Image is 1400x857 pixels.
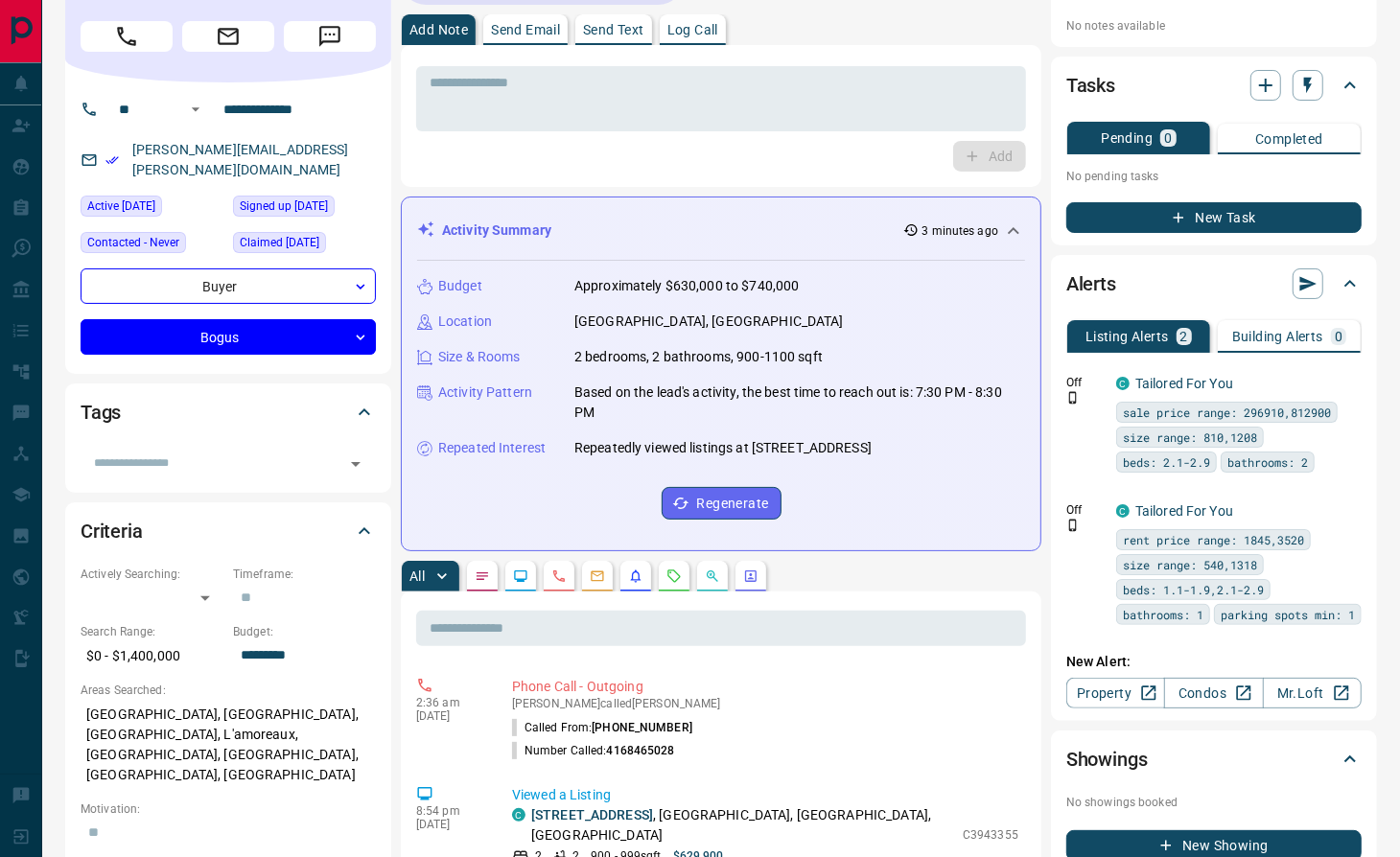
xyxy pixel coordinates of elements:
span: size range: 540,1318 [1123,555,1257,574]
p: No showings booked [1066,794,1362,811]
svg: Push Notification Only [1066,519,1080,532]
a: Mr.Loft [1263,678,1362,708]
span: Active [DATE] [87,197,155,216]
span: beds: 2.1-2.9 [1123,452,1210,472]
a: [PERSON_NAME][EMAIL_ADDRESS][PERSON_NAME][DOMAIN_NAME] [132,142,349,177]
p: Number Called: [512,742,675,759]
a: Property [1066,678,1165,708]
p: Add Note [409,23,468,36]
p: [GEOGRAPHIC_DATA], [GEOGRAPHIC_DATA] [574,312,844,332]
span: Call [81,21,173,52]
svg: Opportunities [705,568,720,584]
span: bathrooms: 1 [1123,605,1203,624]
a: Tailored For You [1135,376,1233,391]
div: Alerts [1066,261,1362,307]
p: Viewed a Listing [512,785,1018,805]
div: Activity Summary3 minutes ago [417,213,1025,248]
h2: Showings [1066,744,1148,775]
p: Log Call [667,23,718,36]
p: $0 - $1,400,000 [81,640,223,672]
span: Message [284,21,376,52]
svg: Calls [551,568,567,584]
span: parking spots min: 1 [1221,605,1355,624]
p: Off [1066,501,1105,519]
p: New Alert: [1066,652,1362,672]
p: 3 minutes ago [922,222,998,240]
p: , [GEOGRAPHIC_DATA], [GEOGRAPHIC_DATA], [GEOGRAPHIC_DATA] [531,805,953,845]
p: [DATE] [416,818,483,831]
span: Email [182,21,274,52]
button: Open [184,98,207,121]
p: 0 [1164,131,1172,145]
p: 2 [1180,330,1188,343]
span: rent price range: 1845,3520 [1123,530,1304,549]
p: 2 bedrooms, 2 bathrooms, 900-1100 sqft [574,347,823,367]
p: No notes available [1066,17,1362,35]
span: Claimed [DATE] [240,233,319,252]
svg: Notes [475,568,490,584]
svg: Listing Alerts [628,568,643,584]
svg: Push Notification Only [1066,391,1080,405]
p: Budget: [233,623,376,640]
a: Tailored For You [1135,503,1233,519]
p: No pending tasks [1066,162,1362,191]
h2: Tags [81,397,121,428]
p: Repeated Interest [438,438,546,458]
p: Based on the lead's activity, the best time to reach out is: 7:30 PM - 8:30 PM [574,382,1025,423]
p: Activity Summary [442,220,551,241]
div: Sun Oct 12 2025 [81,196,223,222]
span: Signed up [DATE] [240,197,328,216]
p: Listing Alerts [1085,330,1169,343]
span: size range: 810,1208 [1123,428,1257,447]
button: Open [342,451,369,477]
h2: Criteria [81,516,143,546]
p: Location [438,312,492,332]
svg: Emails [590,568,605,584]
div: Fri Nov 10 2023 [233,232,376,259]
div: Tasks [1066,62,1362,108]
p: All [409,569,425,583]
p: 0 [1335,330,1342,343]
div: Tags [81,389,376,435]
span: Contacted - Never [87,233,179,252]
p: Actively Searching: [81,566,223,583]
button: New Task [1066,202,1362,233]
p: Send Email [491,23,560,36]
p: Repeatedly viewed listings at [STREET_ADDRESS] [574,438,872,458]
h2: Alerts [1066,268,1116,299]
svg: Email Verified [105,153,119,167]
p: 2:36 am [416,696,483,709]
p: C3943355 [963,826,1018,844]
p: Phone Call - Outgoing [512,677,1018,697]
p: [PERSON_NAME] called [PERSON_NAME] [512,697,1018,710]
a: [STREET_ADDRESS] [531,807,653,822]
p: Send Text [583,23,644,36]
a: Condos [1164,678,1263,708]
div: Showings [1066,736,1362,782]
svg: Requests [666,568,682,584]
p: Search Range: [81,623,223,640]
div: condos.ca [1116,377,1130,390]
div: Bogus [81,319,376,355]
p: [GEOGRAPHIC_DATA], [GEOGRAPHIC_DATA], [GEOGRAPHIC_DATA], L'amoreaux, [GEOGRAPHIC_DATA], [GEOGRAPH... [81,699,376,791]
div: Criteria [81,508,376,554]
div: condos.ca [512,808,525,822]
span: [PHONE_NUMBER] [592,721,692,734]
p: Completed [1255,132,1323,146]
h2: Tasks [1066,70,1115,101]
p: Approximately $630,000 to $740,000 [574,276,799,296]
div: condos.ca [1116,504,1130,518]
p: Activity Pattern [438,382,532,403]
button: Regenerate [662,487,782,520]
p: Off [1066,374,1105,391]
p: Pending [1101,131,1153,145]
div: Tue May 09 2017 [233,196,376,222]
p: Areas Searched: [81,682,376,699]
span: sale price range: 296910,812900 [1123,403,1331,422]
div: Buyer [81,268,376,304]
p: Size & Rooms [438,347,521,367]
svg: Lead Browsing Activity [513,568,528,584]
span: 4168465028 [607,744,675,757]
p: [DATE] [416,709,483,723]
p: Motivation: [81,800,376,818]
